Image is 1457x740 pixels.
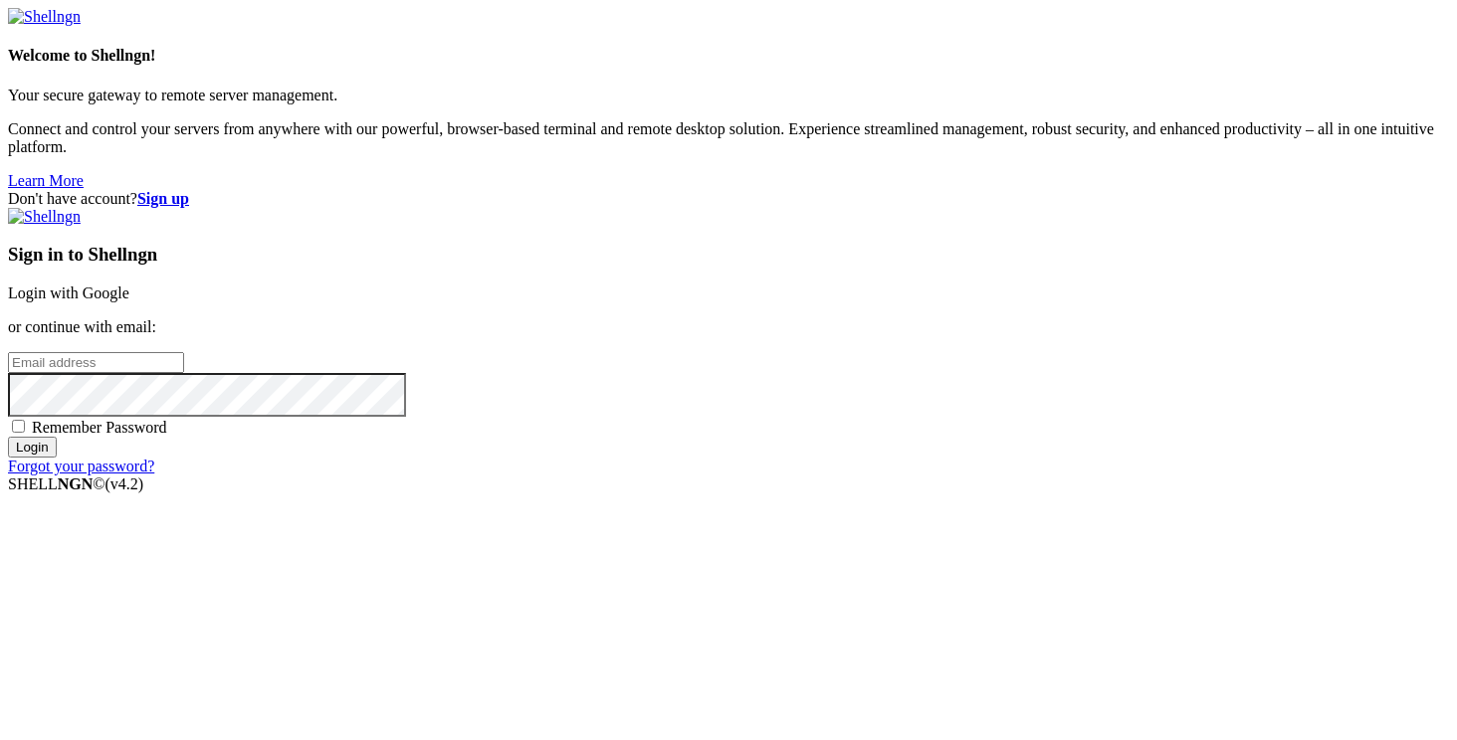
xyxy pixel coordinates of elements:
p: Connect and control your servers from anywhere with our powerful, browser-based terminal and remo... [8,120,1449,156]
div: Don't have account? [8,190,1449,208]
a: Sign up [137,190,189,207]
p: or continue with email: [8,318,1449,336]
a: Forgot your password? [8,458,154,474]
b: NGN [58,475,94,492]
h3: Sign in to Shellngn [8,244,1449,266]
img: Shellngn [8,8,81,26]
input: Login [8,437,57,458]
input: Remember Password [12,420,25,433]
span: 4.2.0 [105,475,144,492]
span: SHELL © [8,475,143,492]
span: Remember Password [32,419,167,436]
p: Your secure gateway to remote server management. [8,87,1449,104]
a: Learn More [8,172,84,189]
h4: Welcome to Shellngn! [8,47,1449,65]
input: Email address [8,352,184,373]
a: Login with Google [8,284,129,301]
img: Shellngn [8,208,81,226]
